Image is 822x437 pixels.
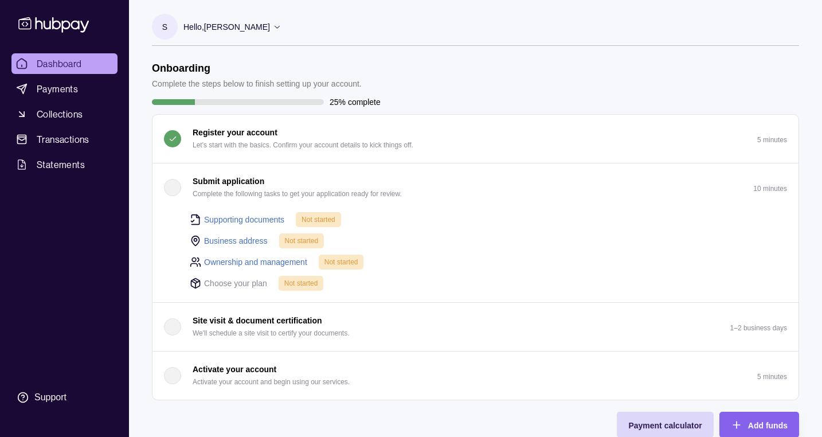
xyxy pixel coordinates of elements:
span: Payment calculator [628,421,702,430]
p: 1–2 business days [730,324,787,332]
span: Dashboard [37,57,82,71]
p: Site visit & document certification [193,314,322,327]
p: Choose your plan [204,277,267,290]
p: Complete the steps below to finish setting up your account. [152,77,362,90]
p: S [162,21,167,33]
p: We'll schedule a site visit to certify your documents. [193,327,350,340]
span: Collections [37,107,83,121]
p: 10 minutes [753,185,787,193]
span: Not started [302,216,335,224]
p: Let's start with the basics. Confirm your account details to kick things off. [193,139,413,151]
button: Site visit & document certification We'll schedule a site visit to certify your documents.1–2 bus... [152,303,798,351]
div: Submit application Complete the following tasks to get your application ready for review.10 minutes [152,212,798,302]
h1: Onboarding [152,62,362,75]
p: Complete the following tasks to get your application ready for review. [193,188,402,200]
a: Collections [11,104,118,124]
span: Not started [285,237,319,245]
a: Business address [204,235,268,247]
a: Dashboard [11,53,118,74]
a: Supporting documents [204,213,284,226]
div: Support [34,391,66,404]
p: Activate your account and begin using our services. [193,376,350,388]
a: Ownership and management [204,256,307,268]
p: Activate your account [193,363,276,376]
span: Not started [284,279,318,287]
p: 25% complete [330,96,381,108]
p: 5 minutes [757,136,787,144]
button: Submit application Complete the following tasks to get your application ready for review.10 minutes [152,163,798,212]
a: Payments [11,79,118,99]
p: Submit application [193,175,264,188]
span: Statements [37,158,85,171]
button: Activate your account Activate your account and begin using our services.5 minutes [152,352,798,400]
span: Add funds [748,421,788,430]
span: Transactions [37,132,89,146]
a: Transactions [11,129,118,150]
a: Support [11,385,118,409]
a: Statements [11,154,118,175]
p: Register your account [193,126,277,139]
button: Register your account Let's start with the basics. Confirm your account details to kick things of... [152,115,798,163]
p: 5 minutes [757,373,787,381]
span: Not started [324,258,358,266]
p: Hello, [PERSON_NAME] [183,21,270,33]
span: Payments [37,82,78,96]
